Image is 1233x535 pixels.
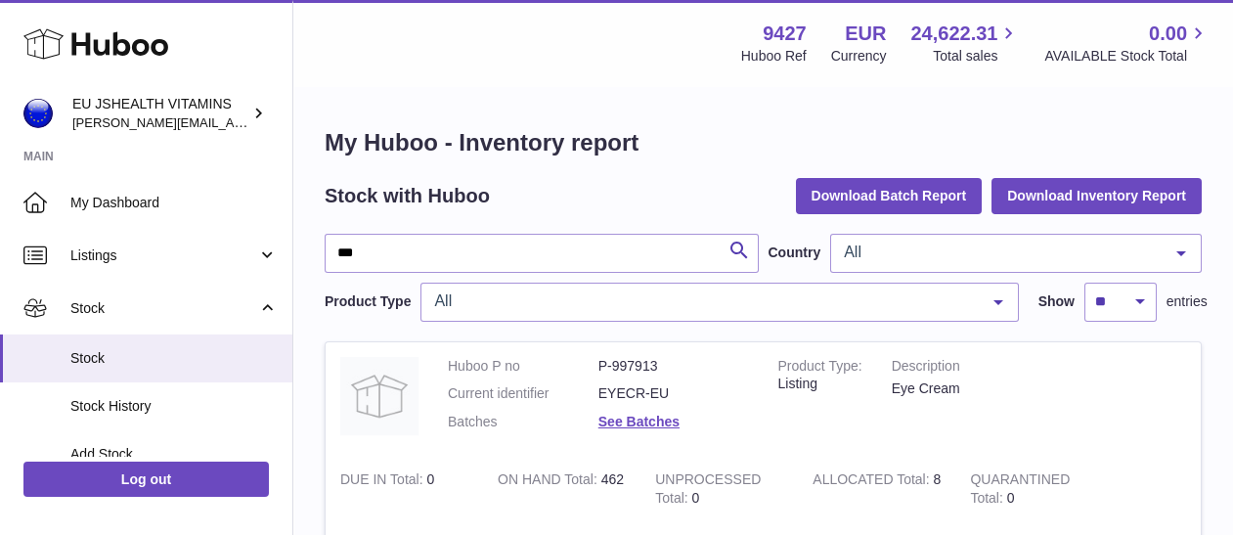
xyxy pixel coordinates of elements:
[1007,490,1015,506] span: 0
[910,21,1020,66] a: 24,622.31 Total sales
[796,178,983,213] button: Download Batch Report
[325,292,411,311] label: Product Type
[72,114,392,130] span: [PERSON_NAME][EMAIL_ADDRESS][DOMAIN_NAME]
[798,456,955,522] td: 8
[1167,292,1208,311] span: entries
[325,183,490,209] h2: Stock with Huboo
[70,246,257,265] span: Listings
[70,397,278,416] span: Stock History
[910,21,997,47] span: 24,622.31
[326,456,483,522] td: 0
[892,357,1142,380] strong: Description
[70,299,257,318] span: Stock
[640,456,798,522] td: 0
[845,21,886,47] strong: EUR
[778,376,817,391] span: listing
[1038,292,1075,311] label: Show
[741,47,807,66] div: Huboo Ref
[23,99,53,128] img: laura@jessicasepel.com
[598,357,749,376] dd: P-997913
[831,47,887,66] div: Currency
[839,243,1162,262] span: All
[1044,47,1210,66] span: AVAILABLE Stock Total
[970,471,1070,511] strong: QUARANTINED Total
[340,357,418,435] img: product image
[813,471,933,492] strong: ALLOCATED Total
[70,349,278,368] span: Stock
[655,471,761,511] strong: UNPROCESSED Total
[763,21,807,47] strong: 9427
[70,445,278,464] span: Add Stock
[448,357,598,376] dt: Huboo P no
[498,471,601,492] strong: ON HAND Total
[325,127,1202,158] h1: My Huboo - Inventory report
[72,95,248,132] div: EU JSHEALTH VITAMINS
[23,462,269,497] a: Log out
[340,471,426,492] strong: DUE IN Total
[933,47,1020,66] span: Total sales
[70,194,278,212] span: My Dashboard
[448,413,598,431] dt: Batches
[1149,21,1187,47] span: 0.00
[598,414,680,429] a: See Batches
[1044,21,1210,66] a: 0.00 AVAILABLE Stock Total
[448,384,598,403] dt: Current identifier
[483,456,640,522] td: 462
[598,384,749,403] dd: EYECR-EU
[778,358,862,379] strong: Product Type
[769,244,821,262] label: Country
[892,379,1142,398] div: Eye Cream
[429,291,978,311] span: All
[991,178,1202,213] button: Download Inventory Report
